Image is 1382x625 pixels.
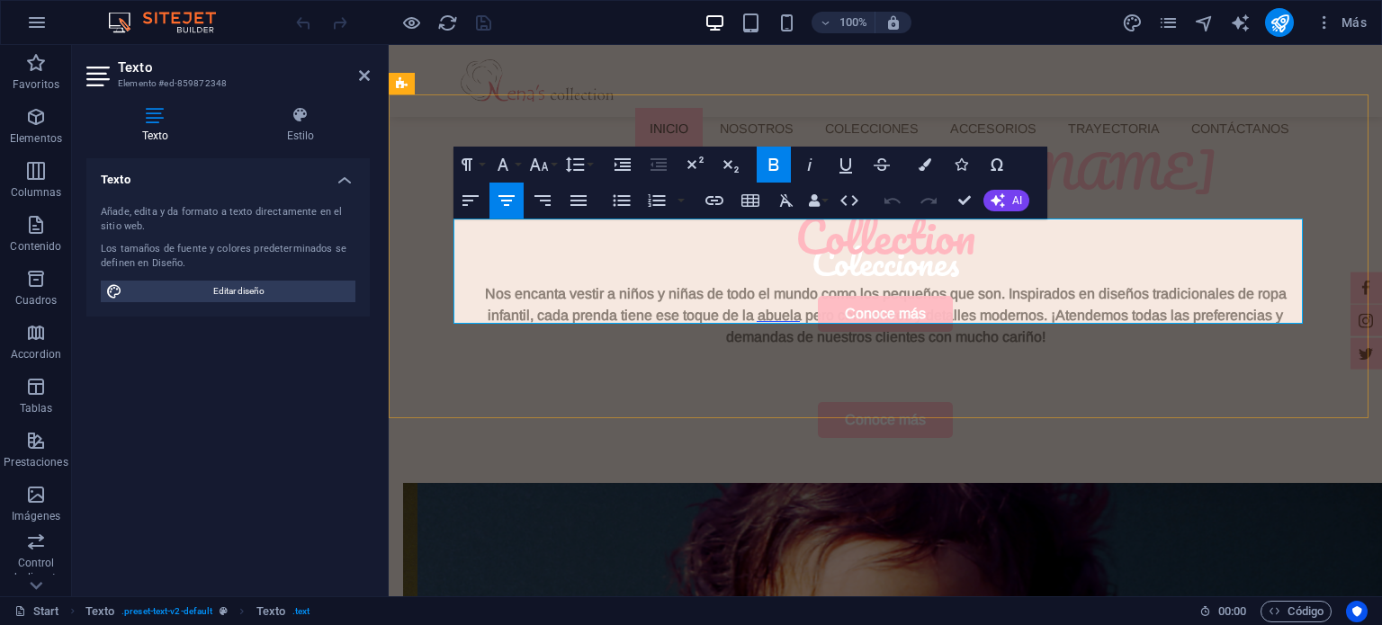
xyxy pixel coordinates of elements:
[606,147,640,183] button: Increase Indent
[875,183,910,219] button: Undo (Ctrl+Z)
[11,185,62,200] p: Columnas
[128,281,350,302] span: Editar diseño
[947,183,982,219] button: Confirm (Ctrl+⏎)
[489,183,524,219] button: Align Center
[1229,12,1251,33] button: text_generator
[1199,601,1247,622] h6: Tiempo de la sesión
[11,347,61,362] p: Accordion
[118,59,370,76] h2: Texto
[10,131,62,146] p: Elementos
[96,241,898,299] strong: Nos encanta vestir a niños y niñas de todo el mundo como los pequeños que son. Inspirados en dise...
[1269,601,1324,622] span: Código
[1158,13,1179,33] i: Páginas (Ctrl+Alt+S)
[678,147,712,183] button: Superscript
[757,147,791,183] button: Bold (Ctrl+B)
[101,281,355,302] button: Editar diseño
[839,12,867,33] h6: 100%
[1218,601,1246,622] span: 00 00
[13,77,59,92] p: Favoritos
[453,147,488,183] button: Paragraph Format
[805,183,830,219] button: Data Bindings
[85,601,310,622] nav: breadcrumb
[713,147,748,183] button: Subscript
[86,106,231,144] h4: Texto
[103,12,238,33] img: Editor Logo
[1265,8,1294,37] button: publish
[1230,13,1251,33] i: AI Writer
[1194,13,1215,33] i: Navegador
[4,455,67,469] p: Prestaciones
[86,158,370,191] h4: Texto
[15,293,58,308] p: Cuadros
[1261,601,1332,622] button: Código
[640,183,674,219] button: Ordered List
[1157,12,1179,33] button: pages
[121,601,212,622] span: . preset-text-v2-default
[453,183,488,219] button: Align Left
[118,76,334,92] h3: Elemento #ed-859872348
[832,183,866,219] button: HTML
[489,147,524,183] button: Font Family
[642,147,676,183] button: Decrease Indent
[561,147,596,183] button: Line Height
[605,183,639,219] button: Unordered List
[14,601,59,622] a: Haz clic para cancelar la selección y doble clic para abrir páginas
[231,106,370,144] h4: Estilo
[1308,8,1374,37] button: Más
[1122,13,1143,33] i: Diseño (Ctrl+Alt+Y)
[10,239,61,254] p: Contenido
[812,12,875,33] button: 100%
[908,147,942,183] button: Colors
[525,183,560,219] button: Align Right
[944,147,978,183] button: Icons
[980,147,1014,183] button: Special Characters
[101,205,355,235] div: Añade, edita y da formato a texto directamente en el sitio web.
[829,147,863,183] button: Underline (Ctrl+U)
[12,509,60,523] p: Imágenes
[20,401,53,415] p: Tablas
[1193,12,1215,33] button: navigator
[525,147,560,183] button: Font Size
[85,601,114,622] span: Haz clic para seleccionar y doble clic para editar
[101,242,355,272] div: Los tamaños de fuente y colores predeterminados se definen en Diseño.
[733,183,767,219] button: Insert Table
[769,183,803,219] button: Clear Formatting
[793,147,827,183] button: Italic (Ctrl+I)
[1346,601,1368,622] button: Usercentrics
[256,601,285,622] span: Haz clic para seleccionar y doble clic para editar
[983,190,1029,211] button: AI
[885,14,902,31] i: Al redimensionar, ajustar el nivel de zoom automáticamente para ajustarse al dispositivo elegido.
[865,147,899,183] button: Strikethrough
[561,183,596,219] button: Align Justify
[292,601,310,622] span: . text
[220,606,228,616] i: Este elemento es un preajuste personalizable
[436,12,458,33] button: reload
[1315,13,1367,31] span: Más
[697,183,731,219] button: Insert Link
[1121,12,1143,33] button: design
[674,183,688,219] button: Ordered List
[1012,195,1022,206] span: AI
[911,183,946,219] button: Redo (Ctrl+Shift+Z)
[1231,604,1234,618] span: :
[1270,13,1290,33] i: Publicar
